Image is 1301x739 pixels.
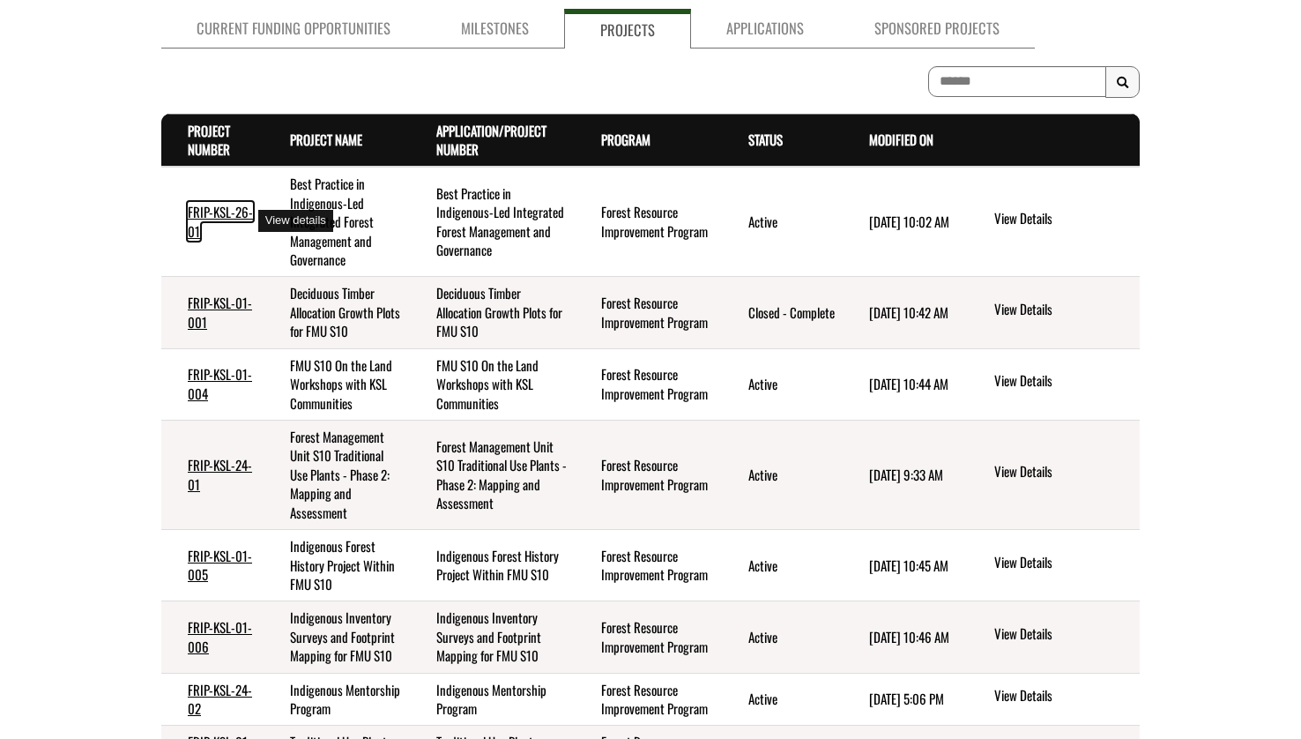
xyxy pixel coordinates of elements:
a: Projects [564,9,691,49]
td: action menu [965,421,1140,530]
time: [DATE] 10:02 AM [869,212,949,231]
td: Indigenous Forest History Project Within FMU S10 [410,530,575,601]
a: Modified On [869,130,933,149]
td: Indigenous Forest History Project Within FMU S10 [264,530,410,601]
td: Indigenous Inventory Surveys and Footprint Mapping for FMU S10 [410,601,575,673]
a: Sponsored Projects [839,9,1035,49]
td: FMU S10 On the Land Workshops with KSL Communities [410,348,575,420]
td: Active [722,421,844,530]
a: FRIP-KSL-01-001 [188,293,252,331]
time: [DATE] 9:33 AM [869,465,943,484]
td: 5/14/2025 10:46 AM [843,601,965,673]
td: Forest Management Unit S10 Traditional Use Plants - Phase 2: Mapping and Assessment [410,421,575,530]
td: Forest Resource Improvement Program [575,601,721,673]
td: action menu [965,530,1140,601]
td: Active [722,530,844,601]
td: action menu [965,601,1140,673]
time: [DATE] 10:42 AM [869,302,948,322]
time: [DATE] 10:44 AM [869,374,948,393]
td: FRIP-KSL-01-006 [161,601,264,673]
td: Forest Resource Improvement Program [575,530,721,601]
td: Forest Management Unit S10 Traditional Use Plants - Phase 2: Mapping and Assessment [264,421,410,530]
th: Actions [965,114,1140,167]
td: Forest Resource Improvement Program [575,673,721,726]
td: 6/30/2025 5:06 PM [843,673,965,726]
a: FRIP-KSL-26-01 [188,202,253,240]
a: FRIP-KSL-24-01 [188,455,252,493]
td: 5/14/2025 10:45 AM [843,530,965,601]
a: View details [994,553,1133,574]
td: Indigenous Mentorship Program [264,673,410,726]
a: FRIP-KSL-24-02 [188,680,252,718]
td: FRIP-KSL-24-01 [161,421,264,530]
a: FRIP-KSL-01-004 [188,364,252,402]
time: [DATE] 10:45 AM [869,556,948,575]
td: FMU S10 On the Land Workshops with KSL Communities [264,348,410,420]
td: Closed - Complete [722,277,844,348]
td: Deciduous Timber Allocation Growth Plots for FMU S10 [410,277,575,348]
td: action menu [965,673,1140,726]
a: Current Funding Opportunities [161,9,426,49]
td: 5/14/2025 10:42 AM [843,277,965,348]
td: FRIP-KSL-26-01 [161,167,264,277]
div: View details [258,210,333,232]
a: View details [994,686,1133,707]
td: Best Practice in Indigenous-Led Integrated Forest Management and Governance [264,167,410,277]
td: Active [722,167,844,277]
a: Program [601,130,650,149]
td: action menu [965,277,1140,348]
td: 10/8/2025 9:33 AM [843,421,965,530]
td: action menu [965,167,1140,277]
td: Deciduous Timber Allocation Growth Plots for FMU S10 [264,277,410,348]
td: Forest Resource Improvement Program [575,277,721,348]
a: View details [994,624,1133,646]
td: Active [722,348,844,420]
a: Project Number [188,121,230,159]
td: Indigenous Mentorship Program [410,673,575,726]
a: View details [994,371,1133,392]
td: 5/14/2025 10:44 AM [843,348,965,420]
a: Project Name [290,130,362,149]
td: Forest Resource Improvement Program [575,348,721,420]
a: FRIP-KSL-01-005 [188,546,252,584]
td: Forest Resource Improvement Program [575,167,721,277]
td: FRIP-KSL-01-001 [161,277,264,348]
a: View details [994,300,1133,321]
time: [DATE] 10:46 AM [869,627,949,646]
a: Status [748,130,783,149]
td: Active [722,601,844,673]
a: Applications [691,9,839,49]
td: Active [722,673,844,726]
td: FRIP-KSL-24-02 [161,673,264,726]
time: [DATE] 5:06 PM [869,689,944,708]
button: Search Results [1105,66,1140,98]
td: FRIP-KSL-01-005 [161,530,264,601]
a: View details [994,462,1133,483]
a: View details [994,209,1133,230]
a: Application/Project Number [436,121,546,159]
td: 7/14/2025 10:02 AM [843,167,965,277]
td: Forest Resource Improvement Program [575,421,721,530]
td: FRIP-KSL-01-004 [161,348,264,420]
a: Milestones [426,9,564,49]
td: Best Practice in Indigenous-Led Integrated Forest Management and Governance [410,167,575,277]
td: action menu [965,348,1140,420]
a: FRIP-KSL-01-006 [188,617,252,655]
td: Indigenous Inventory Surveys and Footprint Mapping for FMU S10 [264,601,410,673]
